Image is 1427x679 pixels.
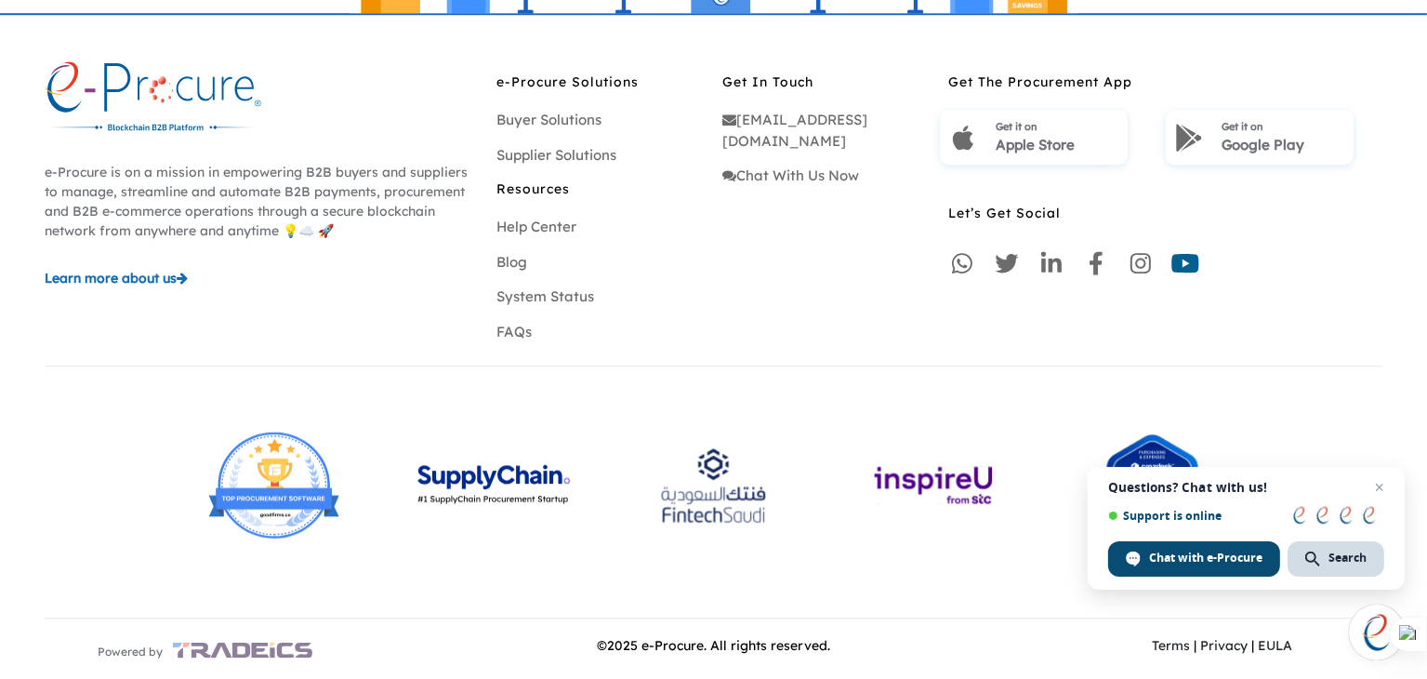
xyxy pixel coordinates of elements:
[496,253,527,271] a: Blog
[1108,509,1280,523] span: Support is online
[1222,114,1344,135] p: Get it on
[98,644,163,660] span: Powered by
[1349,605,1405,660] div: Open chat
[496,73,704,82] div: e-Procure Solutions
[1328,550,1367,566] span: Search
[1062,636,1382,656] p: | |
[496,323,532,340] a: FAQs
[496,111,601,128] a: Buyer Solutions
[45,269,478,288] a: Learn more about us
[1288,541,1384,577] div: Search
[173,632,312,668] img: powered-logo
[996,135,1118,156] p: Apple Store
[996,114,1118,135] p: Get it on
[1152,637,1190,654] a: Terms
[45,270,177,286] span: Learn more about us
[496,287,594,305] a: System Status
[1368,476,1391,499] span: Close chat
[1108,541,1280,577] div: Chat with e-Procure
[722,166,859,184] a: Chat With Us Now
[496,218,576,235] a: Help Center
[722,111,867,150] a: [EMAIL_ADDRESS][DOMAIN_NAME]
[1200,637,1248,654] a: Privacy
[949,73,1382,82] div: Get The Procurement App
[496,146,616,164] a: Supplier Solutions
[1222,135,1344,156] p: Google Play
[1258,637,1292,654] a: EULA
[722,73,930,82] div: Get In Touch
[45,61,261,134] img: logo
[496,180,704,189] div: Resources
[597,637,830,654] span: © 2025 e-Procure. All rights reserved.
[1108,480,1384,495] span: Questions? Chat with us!
[949,204,1382,213] div: Let’s Get Social
[1149,550,1262,566] span: Chat with e-Procure
[45,163,478,241] p: e-Procure is on a mission in empowering B2B buyers and suppliers to manage, streamline and automa...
